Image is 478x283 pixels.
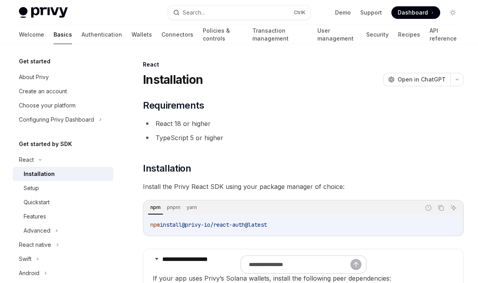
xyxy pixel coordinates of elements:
span: Install the Privy React SDK using your package manager of choice: [143,181,464,192]
div: Quickstart [24,198,50,207]
div: Setup [24,183,39,193]
h5: Get started by SDK [19,139,72,149]
span: Dashboard [398,9,428,17]
img: light logo [19,7,68,18]
div: Advanced [24,226,50,235]
a: Wallets [132,25,152,44]
div: Choose your platform [19,101,76,110]
a: About Privy [13,70,113,84]
a: Authentication [82,25,122,44]
a: API reference [430,25,459,44]
a: Create an account [13,84,113,98]
a: Quickstart [13,195,113,209]
span: Ctrl K [294,9,306,16]
button: Ask AI [448,203,459,213]
a: Welcome [19,25,44,44]
span: npm [150,221,160,228]
div: React [19,155,34,165]
a: Security [366,25,389,44]
a: Transaction management [252,25,308,44]
div: Features [24,212,46,221]
span: install [160,221,182,228]
a: Demo [335,9,351,17]
div: Create an account [19,87,67,96]
button: Copy the contents from the code block [436,203,446,213]
h5: Get started [19,57,50,66]
a: Recipes [398,25,420,44]
span: Installation [143,162,191,175]
div: Installation [24,169,55,179]
li: TypeScript 5 or higher [143,132,464,143]
a: Dashboard [391,6,440,19]
a: Basics [54,25,72,44]
li: React 18 or higher [143,118,464,129]
button: Report incorrect code [423,203,434,213]
div: Swift [19,254,31,264]
div: pnpm [165,203,183,212]
a: User management [317,25,357,44]
a: Features [13,209,113,224]
a: Support [360,9,382,17]
div: npm [148,203,163,212]
a: Policies & controls [203,25,243,44]
button: Send message [350,259,361,270]
span: Requirements [143,99,204,112]
a: Choose your platform [13,98,113,113]
div: Android [19,268,39,278]
div: yarn [184,203,199,212]
button: Search...CtrlK [168,6,310,20]
div: React [143,61,464,68]
div: Configuring Privy Dashboard [19,115,94,124]
a: Connectors [161,25,193,44]
div: About Privy [19,72,49,82]
button: Open in ChatGPT [383,73,450,86]
a: Setup [13,181,113,195]
a: Installation [13,167,113,181]
div: React native [19,240,51,250]
button: Toggle dark mode [447,6,459,19]
span: @privy-io/react-auth@latest [182,221,267,228]
span: Open in ChatGPT [398,76,446,83]
div: Search... [183,8,205,17]
h1: Installation [143,72,203,87]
